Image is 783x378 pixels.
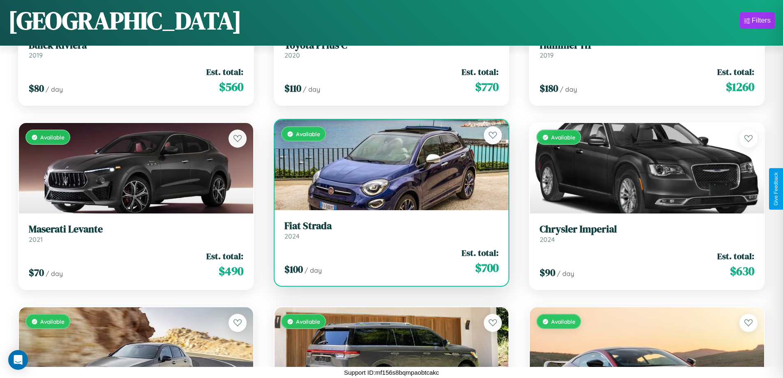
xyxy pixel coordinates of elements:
[29,235,43,243] span: 2021
[29,266,44,279] span: $ 70
[29,81,44,95] span: $ 80
[284,51,300,59] span: 2020
[540,266,555,279] span: $ 90
[305,266,322,274] span: / day
[29,223,243,235] h3: Maserati Levante
[46,85,63,93] span: / day
[462,66,499,78] span: Est. total:
[551,134,575,141] span: Available
[740,12,775,29] button: Filters
[540,39,754,60] a: Hummer H12019
[717,250,754,262] span: Est. total:
[8,350,28,370] div: Open Intercom Messenger
[560,85,577,93] span: / day
[730,263,754,279] span: $ 630
[303,85,320,93] span: / day
[773,172,779,206] div: Give Feedback
[206,250,243,262] span: Est. total:
[284,81,301,95] span: $ 110
[344,367,439,378] p: Support ID: mf156s8bqmpaobtcakc
[8,4,242,37] h1: [GEOGRAPHIC_DATA]
[40,318,65,325] span: Available
[540,51,554,59] span: 2019
[284,39,499,60] a: Toyota Prius C2020
[752,16,771,25] div: Filters
[284,232,300,240] span: 2024
[475,79,499,95] span: $ 770
[726,79,754,95] span: $ 1260
[557,269,574,278] span: / day
[475,260,499,276] span: $ 700
[296,130,320,137] span: Available
[219,263,243,279] span: $ 490
[46,269,63,278] span: / day
[540,223,754,235] h3: Chrysler Imperial
[219,79,243,95] span: $ 560
[551,318,575,325] span: Available
[296,318,320,325] span: Available
[29,39,243,60] a: Buick Riviera2019
[540,81,558,95] span: $ 180
[540,235,555,243] span: 2024
[29,51,43,59] span: 2019
[206,66,243,78] span: Est. total:
[540,223,754,243] a: Chrysler Imperial2024
[284,220,499,232] h3: Fiat Strada
[284,262,303,276] span: $ 100
[40,134,65,141] span: Available
[29,223,243,243] a: Maserati Levante2021
[717,66,754,78] span: Est. total:
[462,247,499,259] span: Est. total:
[284,220,499,240] a: Fiat Strada2024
